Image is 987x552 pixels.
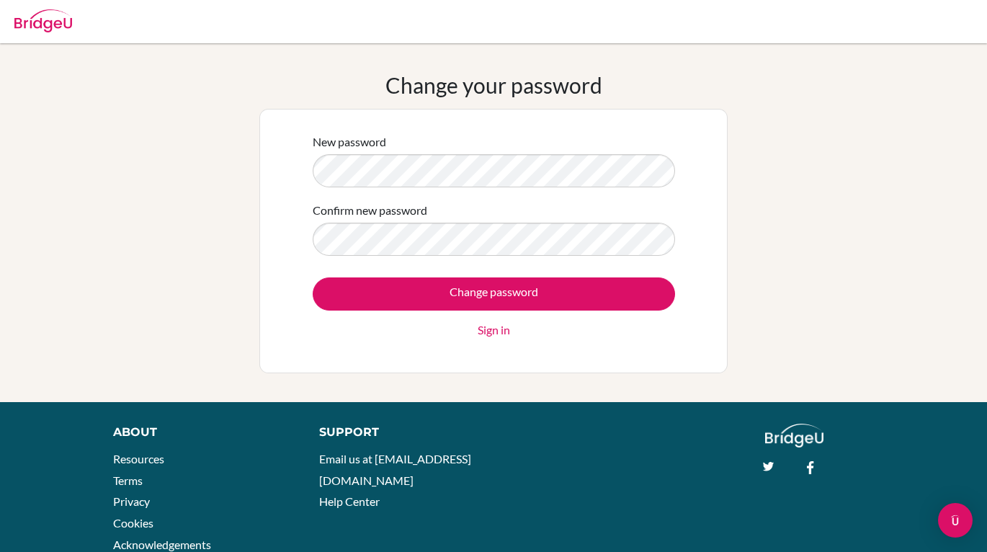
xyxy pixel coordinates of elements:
[313,202,427,219] label: Confirm new password
[113,452,164,466] a: Resources
[14,9,72,32] img: Bridge-U
[319,424,479,441] div: Support
[319,494,380,508] a: Help Center
[313,277,675,311] input: Change password
[319,452,471,487] a: Email us at [EMAIL_ADDRESS][DOMAIN_NAME]
[765,424,823,448] img: logo_white@2x-f4f0deed5e89b7ecb1c2cc34c3e3d731f90f0f143d5ea2071677605dd97b5244.png
[385,72,602,98] h1: Change your password
[938,503,973,538] div: Open Intercom Messenger
[313,133,386,151] label: New password
[113,538,211,551] a: Acknowledgements
[113,494,150,508] a: Privacy
[113,516,153,530] a: Cookies
[478,321,510,339] a: Sign in
[113,473,143,487] a: Terms
[113,424,287,441] div: About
